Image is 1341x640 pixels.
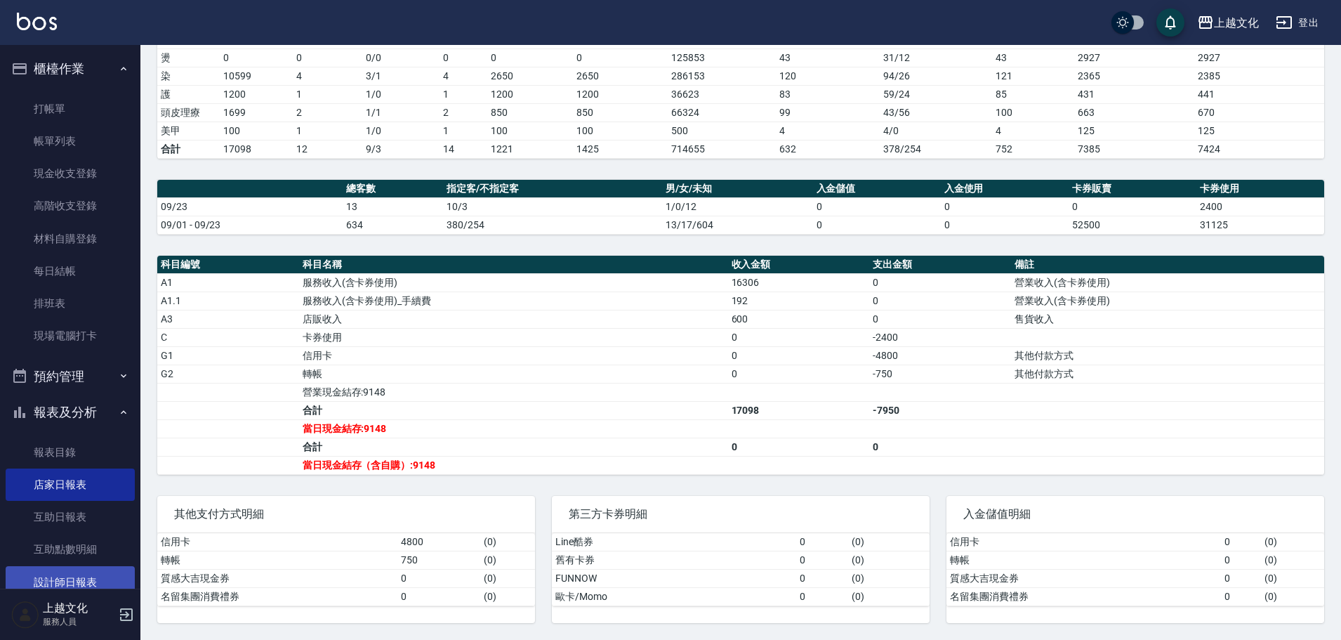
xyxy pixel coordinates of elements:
td: 431 [1074,85,1195,103]
td: 0 [1221,569,1262,587]
td: 當日現金結存（含自購）:9148 [299,456,728,474]
td: 1699 [220,103,293,122]
td: 0 [397,587,480,606]
button: save [1156,8,1184,37]
td: 714655 [668,140,775,158]
td: 0 / 0 [362,48,440,67]
td: 0 [573,48,668,67]
td: 85 [992,85,1074,103]
th: 卡券販賣 [1069,180,1196,198]
td: 0 [869,292,1011,310]
a: 現場電腦打卡 [6,320,135,352]
th: 入金儲值 [813,180,941,198]
td: 0 [728,365,870,383]
a: 高階收支登錄 [6,190,135,222]
td: 店販收入 [299,310,728,328]
td: 441 [1194,85,1324,103]
td: 100 [220,122,293,140]
td: 當日現金結存:9148 [299,419,728,438]
td: 0 [796,569,849,587]
td: 0 [220,48,293,67]
td: 卡券使用 [299,328,728,346]
td: 0 [487,48,573,67]
td: 43 / 56 [880,103,992,122]
td: 1200 [487,85,573,103]
td: 31125 [1196,216,1324,234]
td: 2927 [1194,48,1324,67]
th: 指定客/不指定客 [443,180,662,198]
td: ( 0 ) [480,533,535,551]
td: 2650 [487,67,573,85]
td: 13 [343,197,443,216]
img: Logo [17,13,57,30]
td: 舊有卡券 [552,551,796,569]
a: 互助點數明細 [6,533,135,566]
td: 31 / 12 [880,48,992,67]
td: 94 / 26 [880,67,992,85]
td: 0 [796,533,849,551]
td: 3 / 1 [362,67,440,85]
td: ( 0 ) [1261,569,1324,587]
td: 752 [992,140,1074,158]
td: 632 [776,140,880,158]
td: 1 / 0 [362,122,440,140]
td: 2 [293,103,362,122]
td: 0 [728,438,870,456]
td: 轉帳 [299,365,728,383]
td: 100 [992,103,1074,122]
td: 其他付款方式 [1011,365,1324,383]
button: 上越文化 [1191,8,1264,37]
td: 83 [776,85,880,103]
td: 286153 [668,67,775,85]
td: G2 [157,365,299,383]
td: 14 [440,140,487,158]
td: 2650 [573,67,668,85]
td: 17098 [728,401,870,419]
td: 歐卡/Momo [552,587,796,606]
table: a dense table [157,180,1324,235]
td: 663 [1074,103,1195,122]
td: 125853 [668,48,775,67]
td: 1425 [573,140,668,158]
table: a dense table [157,256,1324,475]
td: 營業現金結存:9148 [299,383,728,401]
td: 名留集團消費禮券 [946,587,1221,606]
td: 1200 [573,85,668,103]
td: A3 [157,310,299,328]
td: 1 / 1 [362,103,440,122]
td: 850 [573,103,668,122]
td: 600 [728,310,870,328]
td: 192 [728,292,870,310]
td: 服務收入(含卡券使用) [299,273,728,292]
td: 2400 [1196,197,1324,216]
td: 0 [1221,587,1262,606]
td: ( 0 ) [848,533,930,551]
td: 合計 [299,401,728,419]
td: 染 [157,67,220,85]
td: A1 [157,273,299,292]
td: 0 [1221,551,1262,569]
td: 43 [776,48,880,67]
td: 52500 [1069,216,1196,234]
td: 43 [992,48,1074,67]
td: ( 0 ) [1261,551,1324,569]
td: 850 [487,103,573,122]
td: 合計 [299,438,728,456]
td: 2 [440,103,487,122]
td: 99 [776,103,880,122]
td: 質感大吉現金券 [157,569,397,587]
td: C [157,328,299,346]
td: 0 [397,569,480,587]
td: 0 [796,587,849,606]
td: 2927 [1074,48,1195,67]
a: 互助日報表 [6,501,135,533]
a: 設計師日報表 [6,566,135,599]
td: 125 [1074,122,1195,140]
td: 13/17/604 [662,216,813,234]
td: 1 [293,85,362,103]
td: 1 [440,122,487,140]
td: 120 [776,67,880,85]
td: 16306 [728,273,870,292]
a: 打帳單 [6,93,135,125]
td: 4 [440,67,487,85]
